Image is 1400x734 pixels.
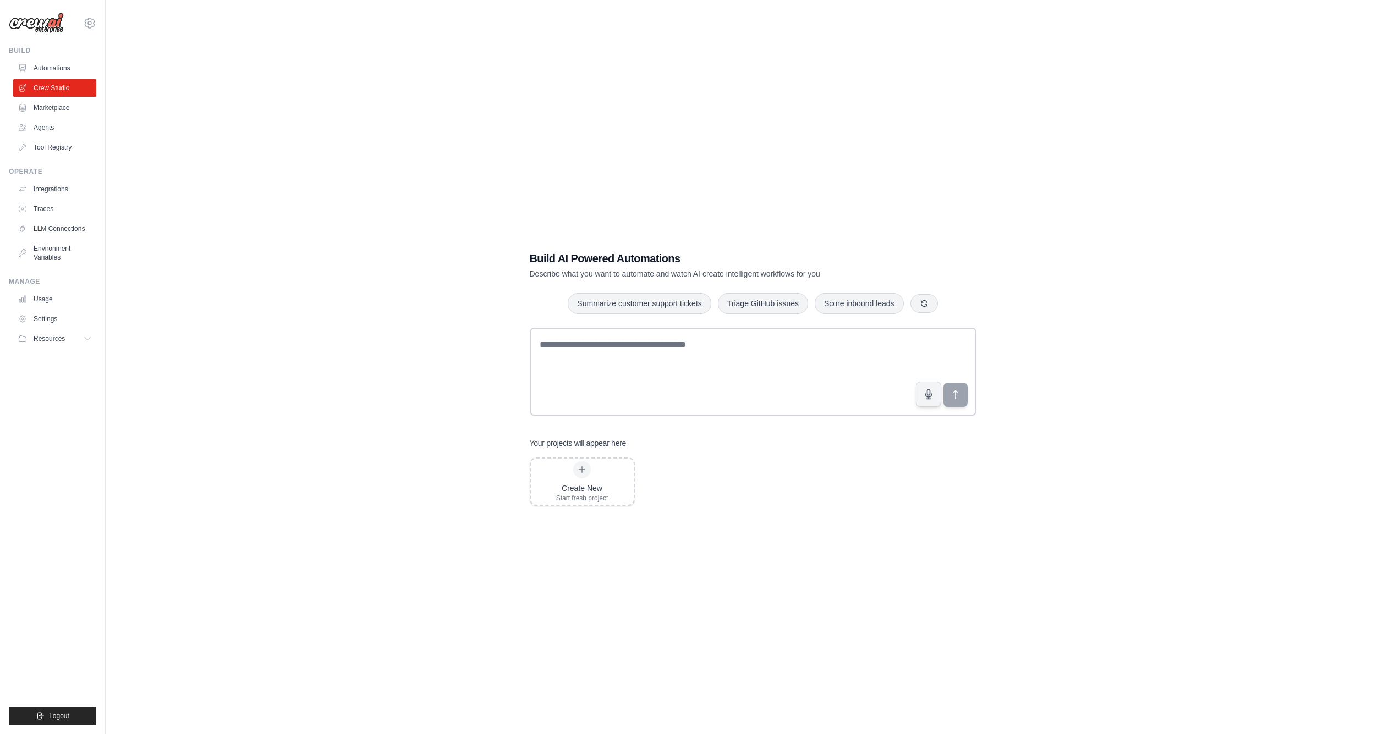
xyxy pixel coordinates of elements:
[13,99,96,117] a: Marketplace
[13,119,96,136] a: Agents
[13,330,96,347] button: Resources
[13,200,96,218] a: Traces
[13,220,96,238] a: LLM Connections
[13,180,96,198] a: Integrations
[9,167,96,176] div: Operate
[9,707,96,725] button: Logout
[815,293,904,314] button: Score inbound leads
[9,277,96,286] div: Manage
[916,382,941,407] button: Click to speak your automation idea
[9,13,64,34] img: Logo
[13,139,96,156] a: Tool Registry
[718,293,808,314] button: Triage GitHub issues
[556,483,608,494] div: Create New
[530,438,627,449] h3: Your projects will appear here
[556,494,608,503] div: Start fresh project
[530,251,899,266] h1: Build AI Powered Automations
[530,268,899,279] p: Describe what you want to automate and watch AI create intelligent workflows for you
[49,711,69,720] span: Logout
[9,46,96,55] div: Build
[13,310,96,328] a: Settings
[34,334,65,343] span: Resources
[13,79,96,97] a: Crew Studio
[13,59,96,77] a: Automations
[13,290,96,308] a: Usage
[13,240,96,266] a: Environment Variables
[910,294,938,313] button: Get new suggestions
[568,293,711,314] button: Summarize customer support tickets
